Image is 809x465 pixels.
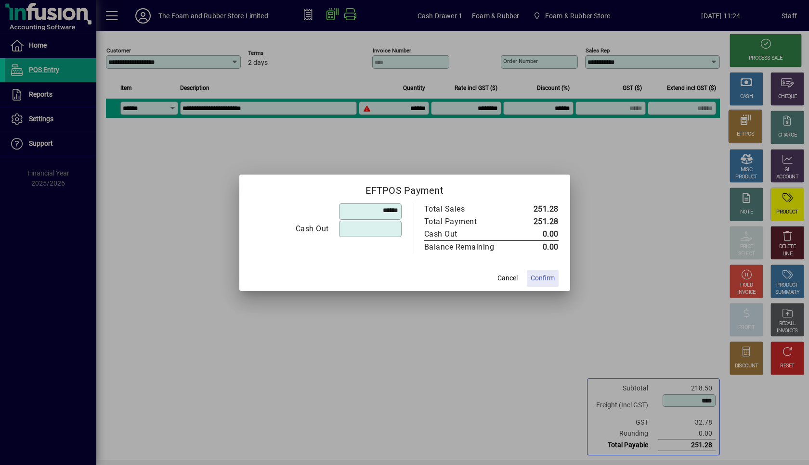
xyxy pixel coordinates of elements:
button: Cancel [492,270,523,287]
div: Cash Out [424,228,505,240]
td: 0.00 [515,240,559,253]
div: Balance Remaining [424,241,505,253]
h2: EFTPOS Payment [239,175,570,202]
td: 251.28 [515,203,559,215]
td: Total Sales [424,203,515,215]
td: Total Payment [424,215,515,228]
div: Cash Out [251,223,329,235]
button: Confirm [527,270,559,287]
span: Cancel [497,273,518,283]
td: 0.00 [515,228,559,241]
span: Confirm [531,273,555,283]
td: 251.28 [515,215,559,228]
